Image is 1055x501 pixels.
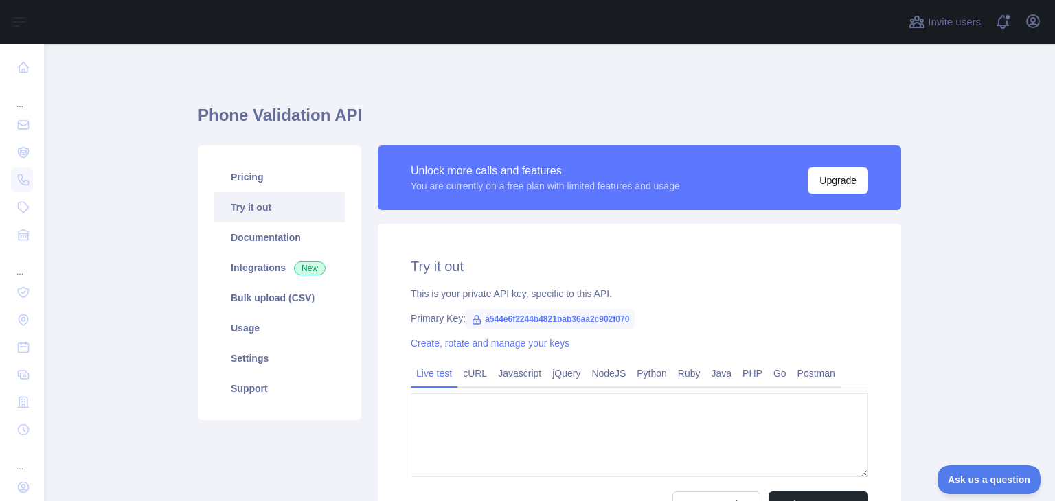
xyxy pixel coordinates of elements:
[411,257,868,276] h2: Try it out
[411,362,457,384] a: Live test
[294,261,326,275] span: New
[768,362,792,384] a: Go
[11,82,33,110] div: ...
[737,362,768,384] a: PHP
[586,362,631,384] a: NodeJS
[631,362,672,384] a: Python
[214,192,345,222] a: Try it out
[466,309,635,329] span: a544e6f2244b4821bab36aa2c902f070
[214,343,345,373] a: Settings
[411,338,569,349] a: Create, rotate and manage your keys
[214,162,345,192] a: Pricing
[672,362,706,384] a: Ruby
[928,14,981,30] span: Invite users
[706,362,738,384] a: Java
[938,465,1041,494] iframe: Toggle Customer Support
[411,312,868,325] div: Primary Key:
[214,283,345,313] a: Bulk upload (CSV)
[411,179,680,193] div: You are currently on a free plan with limited features and usage
[411,163,680,179] div: Unlock more calls and features
[457,362,492,384] a: cURL
[214,373,345,404] a: Support
[411,287,868,301] div: This is your private API key, specific to this API.
[792,362,841,384] a: Postman
[214,222,345,253] a: Documentation
[11,445,33,472] div: ...
[198,104,901,137] h1: Phone Validation API
[492,362,547,384] a: Javascript
[214,313,345,343] a: Usage
[808,167,868,194] button: Upgrade
[11,250,33,277] div: ...
[906,11,984,33] button: Invite users
[214,253,345,283] a: Integrations New
[547,362,586,384] a: jQuery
